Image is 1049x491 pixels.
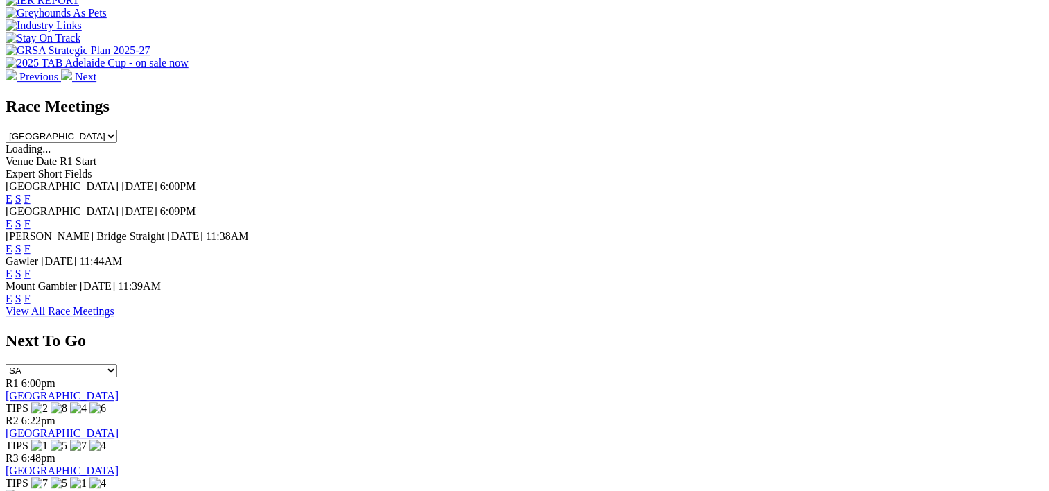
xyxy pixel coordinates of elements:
img: 8 [51,402,67,415]
span: 6:22pm [21,415,55,427]
span: 11:38AM [206,230,249,242]
a: F [24,218,31,230]
a: F [24,268,31,279]
span: Expert [6,168,35,180]
a: F [24,193,31,205]
span: Next [75,71,96,83]
span: [DATE] [80,280,116,292]
a: S [15,193,21,205]
img: 1 [31,440,48,452]
img: chevron-left-pager-white.svg [6,69,17,80]
span: 11:44AM [80,255,123,267]
span: 11:39AM [118,280,161,292]
span: TIPS [6,440,28,451]
span: R1 Start [60,155,96,167]
span: Previous [19,71,58,83]
img: 5 [51,440,67,452]
img: 5 [51,477,67,490]
span: Gawler [6,255,38,267]
span: [DATE] [121,205,157,217]
img: 2 [31,402,48,415]
span: [GEOGRAPHIC_DATA] [6,205,119,217]
span: Fields [64,168,92,180]
span: Date [36,155,57,167]
span: [PERSON_NAME] Bridge Straight [6,230,164,242]
img: GRSA Strategic Plan 2025-27 [6,44,150,57]
img: Greyhounds As Pets [6,7,107,19]
img: 4 [89,477,106,490]
a: S [15,293,21,304]
a: E [6,293,12,304]
a: Previous [6,71,61,83]
span: Venue [6,155,33,167]
a: [GEOGRAPHIC_DATA] [6,427,119,439]
span: R3 [6,452,19,464]
span: [DATE] [121,180,157,192]
a: Next [61,71,96,83]
a: F [24,243,31,255]
h2: Race Meetings [6,97,1043,116]
span: 6:09PM [160,205,196,217]
img: 2025 TAB Adelaide Cup - on sale now [6,57,189,69]
a: [GEOGRAPHIC_DATA] [6,465,119,476]
span: R1 [6,377,19,389]
img: 1 [70,477,87,490]
a: E [6,218,12,230]
span: 6:00PM [160,180,196,192]
a: [GEOGRAPHIC_DATA] [6,390,119,402]
a: E [6,243,12,255]
span: [GEOGRAPHIC_DATA] [6,180,119,192]
img: 7 [31,477,48,490]
img: Stay On Track [6,32,80,44]
img: 4 [70,402,87,415]
span: 6:00pm [21,377,55,389]
span: [DATE] [167,230,203,242]
span: Mount Gambier [6,280,77,292]
span: Loading... [6,143,51,155]
a: E [6,193,12,205]
span: Short [38,168,62,180]
a: F [24,293,31,304]
a: View All Race Meetings [6,305,114,317]
a: E [6,268,12,279]
a: S [15,243,21,255]
span: 6:48pm [21,452,55,464]
img: Industry Links [6,19,82,32]
span: TIPS [6,402,28,414]
a: S [15,218,21,230]
img: 7 [70,440,87,452]
span: [DATE] [41,255,77,267]
img: chevron-right-pager-white.svg [61,69,72,80]
img: 6 [89,402,106,415]
span: R2 [6,415,19,427]
h2: Next To Go [6,331,1043,350]
img: 4 [89,440,106,452]
a: S [15,268,21,279]
span: TIPS [6,477,28,489]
